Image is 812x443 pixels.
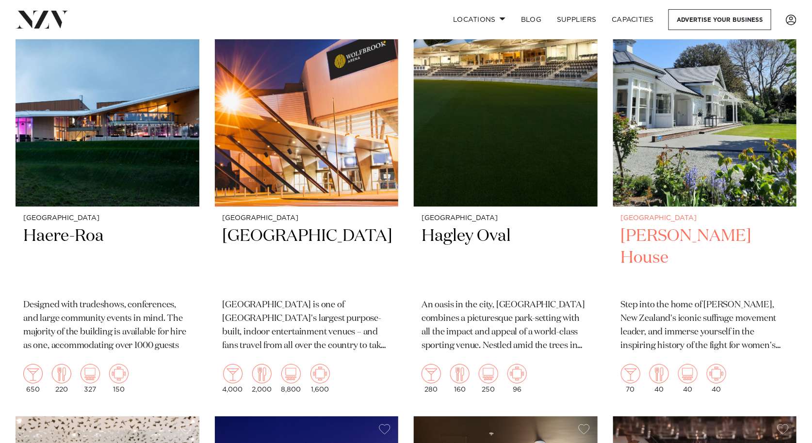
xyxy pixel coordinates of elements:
div: 40 [650,364,669,393]
div: 40 [678,364,698,393]
img: dining.png [450,364,470,383]
div: 160 [450,364,470,393]
small: [GEOGRAPHIC_DATA] [422,215,590,222]
img: theatre.png [281,364,301,383]
div: 150 [109,364,129,393]
div: 8,800 [281,364,301,393]
small: [GEOGRAPHIC_DATA] [223,215,391,222]
a: Locations [445,9,513,30]
img: meeting.png [707,364,726,383]
p: Designed with tradeshows, conferences, and large community events in mind. The majority of the bu... [23,299,192,353]
img: theatre.png [479,364,498,383]
img: dining.png [650,364,669,383]
div: 4,000 [223,364,243,393]
h2: Haere-Roa [23,225,192,291]
small: [GEOGRAPHIC_DATA] [621,215,789,222]
img: cocktail.png [23,364,43,383]
a: SUPPLIERS [549,9,604,30]
img: dining.png [252,364,272,383]
img: nzv-logo.png [16,11,68,28]
div: 327 [81,364,100,393]
div: 220 [52,364,71,393]
div: 250 [479,364,498,393]
img: meeting.png [507,364,527,383]
div: 96 [507,364,527,393]
img: meeting.png [109,364,129,383]
img: cocktail.png [223,364,243,383]
h2: [GEOGRAPHIC_DATA] [223,225,391,291]
div: 2,000 [252,364,272,393]
a: Capacities [604,9,662,30]
div: 40 [707,364,726,393]
img: cocktail.png [621,364,640,383]
img: dining.png [52,364,71,383]
img: theatre.png [81,364,100,383]
small: [GEOGRAPHIC_DATA] [23,215,192,222]
h2: [PERSON_NAME] House [621,225,789,291]
img: cocktail.png [422,364,441,383]
div: 280 [422,364,441,393]
h2: Hagley Oval [422,225,590,291]
a: BLOG [513,9,549,30]
img: meeting.png [310,364,330,383]
div: 650 [23,364,43,393]
p: Step into the home of [PERSON_NAME], New Zealand's iconic suffrage movement leader, and immerse y... [621,299,789,353]
div: 1,600 [310,364,330,393]
p: An oasis in the city, [GEOGRAPHIC_DATA] combines a picturesque park-setting with all the impact a... [422,299,590,353]
p: [GEOGRAPHIC_DATA] is one of [GEOGRAPHIC_DATA]'s largest purpose-built, indoor entertainment venue... [223,299,391,353]
a: Advertise your business [668,9,771,30]
div: 70 [621,364,640,393]
img: theatre.png [678,364,698,383]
